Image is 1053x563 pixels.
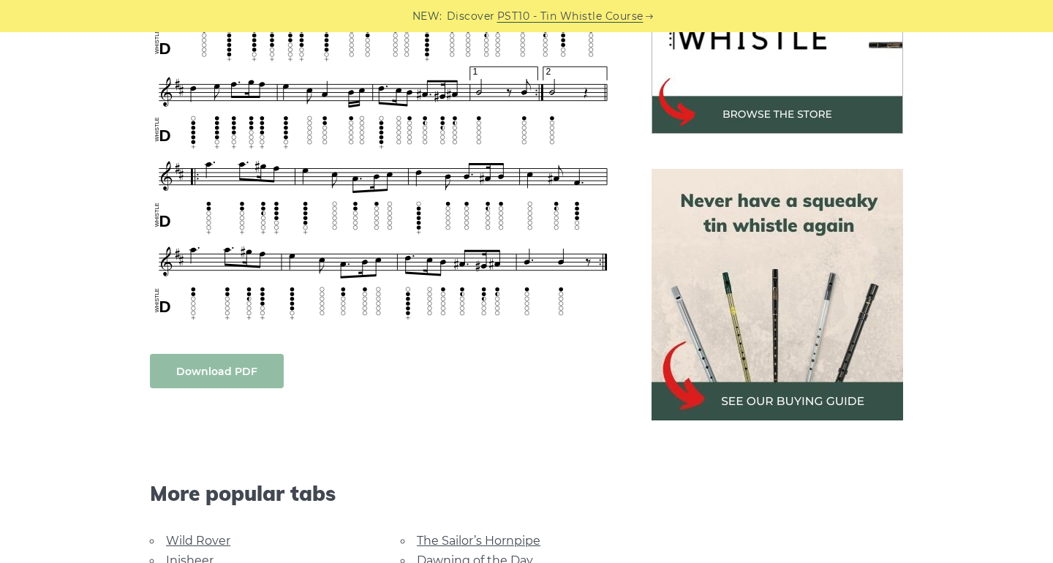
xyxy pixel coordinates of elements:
[652,169,903,420] img: tin whistle buying guide
[166,534,230,548] a: Wild Rover
[412,8,442,25] span: NEW:
[417,534,540,548] a: The Sailor’s Hornpipe
[497,8,643,25] a: PST10 - Tin Whistle Course
[150,354,284,388] a: Download PDF
[447,8,495,25] span: Discover
[150,481,616,506] span: More popular tabs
